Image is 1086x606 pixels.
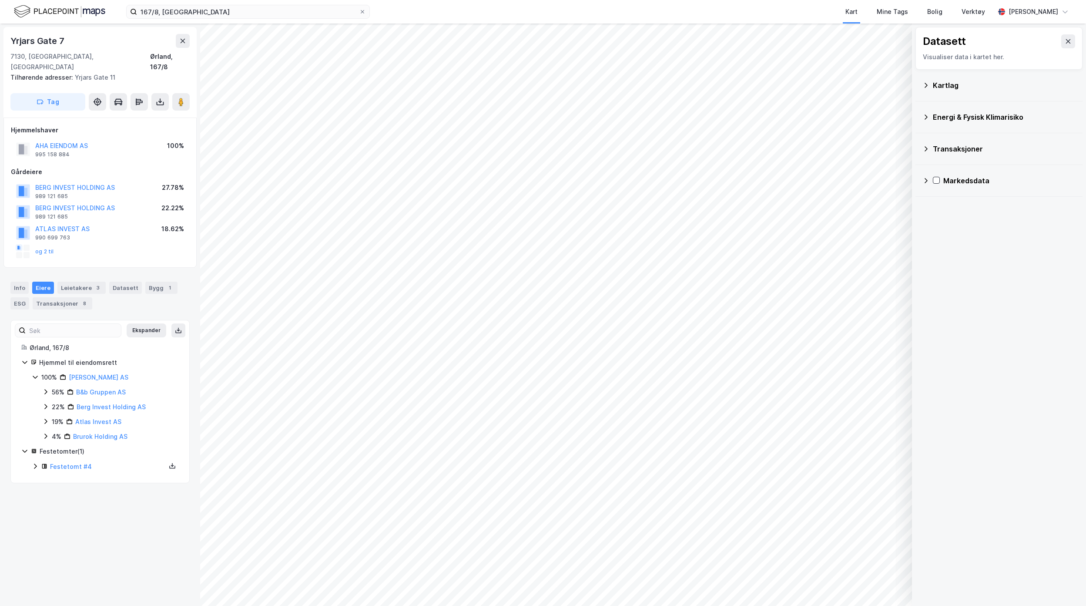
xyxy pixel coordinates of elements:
[52,387,64,397] div: 56%
[50,463,92,470] a: Festetomt #4
[10,72,183,83] div: Yrjars Gate 11
[10,51,150,72] div: 7130, [GEOGRAPHIC_DATA], [GEOGRAPHIC_DATA]
[75,418,121,425] a: Atlas Invest AS
[10,34,66,48] div: Yrjars Gate 7
[1042,564,1086,606] div: Kontrollprogram for chat
[927,7,942,17] div: Bolig
[933,144,1076,154] div: Transaksjoner
[14,4,105,19] img: logo.f888ab2527a4732fd821a326f86c7f29.svg
[1042,564,1086,606] iframe: Chat Widget
[52,402,65,412] div: 22%
[26,324,121,337] input: Søk
[1009,7,1058,17] div: [PERSON_NAME]
[161,224,184,234] div: 18.62%
[52,431,61,442] div: 4%
[32,282,54,294] div: Eiere
[933,80,1076,91] div: Kartlag
[69,374,128,381] a: [PERSON_NAME] AS
[30,343,179,353] div: Ørland, 167/8
[52,417,64,427] div: 19%
[40,446,179,457] div: Festetomter ( 1 )
[145,282,178,294] div: Bygg
[165,283,174,292] div: 1
[11,167,189,177] div: Gårdeiere
[923,52,1075,62] div: Visualiser data i kartet her.
[73,433,127,440] a: Brurok Holding AS
[10,93,85,111] button: Tag
[57,282,106,294] div: Leietakere
[35,213,68,220] div: 989 121 685
[10,297,29,310] div: ESG
[845,7,858,17] div: Kart
[127,323,166,337] button: Ekspander
[962,7,985,17] div: Verktøy
[162,182,184,193] div: 27.78%
[11,125,189,135] div: Hjemmelshaver
[943,175,1076,186] div: Markedsdata
[33,297,92,310] div: Transaksjoner
[137,5,359,18] input: Søk på adresse, matrikkel, gårdeiere, leietakere eller personer
[80,299,89,308] div: 8
[76,388,126,396] a: B&b Gruppen AS
[41,372,57,383] div: 100%
[109,282,142,294] div: Datasett
[923,34,966,48] div: Datasett
[77,403,146,411] a: Berg Invest Holding AS
[933,112,1076,122] div: Energi & Fysisk Klimarisiko
[161,203,184,213] div: 22.22%
[150,51,190,72] div: Ørland, 167/8
[39,357,179,368] div: Hjemmel til eiendomsrett
[877,7,908,17] div: Mine Tags
[167,141,184,151] div: 100%
[35,234,70,241] div: 990 699 763
[10,74,75,81] span: Tilhørende adresser:
[94,283,102,292] div: 3
[35,151,70,158] div: 995 158 884
[10,282,29,294] div: Info
[35,193,68,200] div: 989 121 685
